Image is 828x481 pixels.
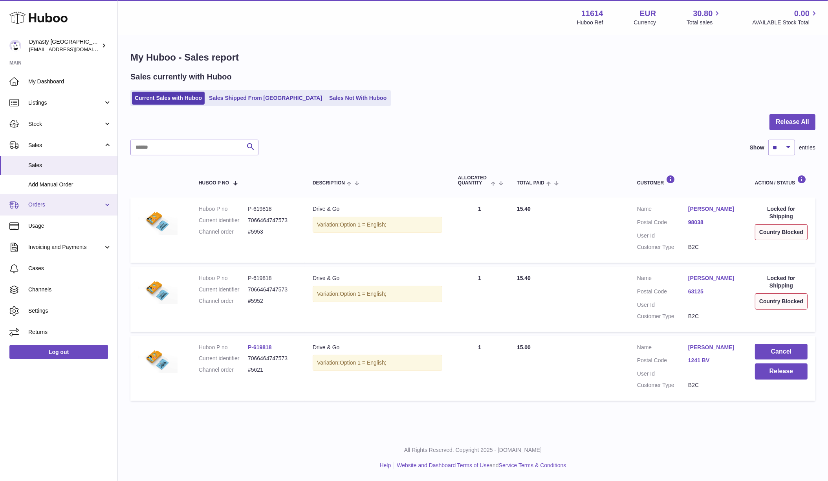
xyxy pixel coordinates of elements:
[248,297,297,305] dd: #5952
[199,344,248,351] dt: Huboo P no
[9,40,21,52] img: dynastynederland@hotmail.com
[206,92,325,105] a: Sales Shipped From [GEOGRAPHIC_DATA]
[517,344,531,350] span: 15.00
[688,205,739,213] a: [PERSON_NAME]
[637,357,688,366] dt: Postal Code
[28,181,112,188] span: Add Manual Order
[28,243,103,251] span: Invoicing and Payments
[199,355,248,362] dt: Current identifier
[755,275,808,289] div: Locked for Shipping
[138,205,178,235] img: IMG_0489.png
[130,51,815,64] h1: My Huboo - Sales report
[28,222,112,230] span: Usage
[313,286,442,302] div: Variation:
[248,217,297,224] dd: 7066464747573
[28,120,103,128] span: Stock
[688,313,739,320] dd: B2C
[397,462,489,468] a: Website and Dashboard Terms of Use
[794,8,810,19] span: 0.00
[313,355,442,371] div: Variation:
[769,114,815,130] button: Release All
[132,92,205,105] a: Current Sales with Huboo
[248,355,297,362] dd: 7066464747573
[28,286,112,293] span: Channels
[637,205,688,215] dt: Name
[688,357,739,364] a: 1241 BV
[799,144,815,151] span: entries
[313,275,442,282] div: Drive & Go
[637,243,688,251] dt: Customer Type
[637,301,688,309] dt: User Id
[517,275,531,281] span: 15.40
[637,344,688,353] dt: Name
[517,181,544,186] span: Total paid
[517,206,531,212] span: 15.40
[637,275,688,284] dt: Name
[248,228,297,236] dd: #5953
[755,224,808,240] div: Country Blocked
[28,265,112,272] span: Cases
[693,8,713,19] span: 30.80
[138,344,178,373] img: IMG_0489.png
[688,288,739,295] a: 63125
[577,19,603,26] div: Huboo Ref
[688,243,739,251] dd: B2C
[326,92,389,105] a: Sales Not With Huboo
[199,297,248,305] dt: Channel order
[688,381,739,389] dd: B2C
[450,336,509,401] td: 1
[458,175,489,186] span: ALLOCATED Quantity
[687,8,722,26] a: 30.80 Total sales
[340,359,387,366] span: Option 1 = English;
[688,344,739,351] a: [PERSON_NAME]
[313,181,345,186] span: Description
[199,217,248,224] dt: Current identifier
[28,328,112,336] span: Returns
[637,288,688,297] dt: Postal Code
[687,19,722,26] span: Total sales
[637,219,688,228] dt: Postal Code
[499,462,566,468] a: Service Terms & Conditions
[755,205,808,220] div: Locked for Shipping
[199,181,229,186] span: Huboo P no
[750,144,764,151] label: Show
[637,370,688,378] dt: User Id
[637,313,688,320] dt: Customer Type
[380,462,391,468] a: Help
[9,345,108,359] a: Log out
[130,72,232,82] h2: Sales currently with Huboo
[639,8,656,19] strong: EUR
[28,201,103,208] span: Orders
[637,381,688,389] dt: Customer Type
[248,286,297,293] dd: 7066464747573
[248,205,297,213] dd: P-619818
[688,219,739,226] a: 98038
[28,78,112,85] span: My Dashboard
[752,19,819,26] span: AVAILABLE Stock Total
[313,344,442,351] div: Drive & Go
[755,344,808,360] button: Cancel
[248,344,272,350] a: P-619818
[124,446,822,454] p: All Rights Reserved. Copyright 2025 - [DOMAIN_NAME]
[29,46,115,52] span: [EMAIL_ADDRESS][DOMAIN_NAME]
[28,142,103,149] span: Sales
[755,293,808,310] div: Country Blocked
[752,8,819,26] a: 0.00 AVAILABLE Stock Total
[28,99,103,107] span: Listings
[637,175,739,186] div: Customer
[755,363,808,380] button: Release
[634,19,656,26] div: Currency
[199,228,248,236] dt: Channel order
[29,38,100,53] div: Dynasty [GEOGRAPHIC_DATA]
[688,275,739,282] a: [PERSON_NAME]
[199,205,248,213] dt: Huboo P no
[755,175,808,186] div: Action / Status
[248,366,297,374] dd: #5621
[394,462,566,469] li: and
[450,197,509,263] td: 1
[340,291,387,297] span: Option 1 = English;
[313,205,442,213] div: Drive & Go
[313,217,442,233] div: Variation:
[637,232,688,240] dt: User Id
[199,275,248,282] dt: Huboo P no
